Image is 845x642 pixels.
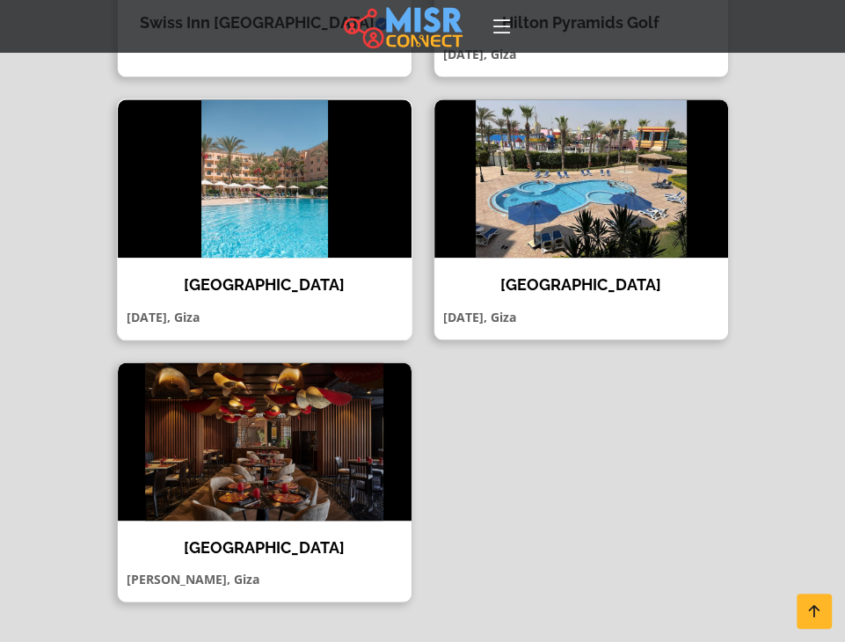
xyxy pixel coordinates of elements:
h4: [GEOGRAPHIC_DATA] [131,275,398,295]
img: Novotel Hotel [118,99,412,258]
a: Crowne Plaza [GEOGRAPHIC_DATA] [PERSON_NAME], Giza [106,361,423,603]
a: Novotel Hotel [GEOGRAPHIC_DATA] [DATE], Giza [106,98,423,340]
img: main.misr_connect [344,4,462,48]
p: [DATE], Giza [434,45,728,63]
p: [DATE], Giza [118,308,412,326]
h4: [GEOGRAPHIC_DATA] [131,538,398,558]
p: [PERSON_NAME], Giza [118,570,412,588]
p: [DATE], Giza [434,308,728,326]
img: Helnan Dream Hotel [434,99,728,258]
img: Crowne Plaza [118,362,412,521]
a: Helnan Dream Hotel [GEOGRAPHIC_DATA] [DATE], Giza [423,98,739,340]
h4: [GEOGRAPHIC_DATA] [448,275,715,295]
